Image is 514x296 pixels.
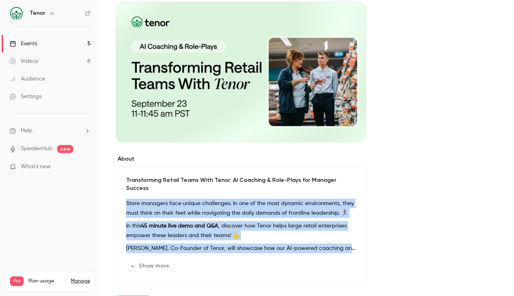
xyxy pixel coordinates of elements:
strong: 45 minute live demo and Q&A [141,223,218,229]
h6: Tenor [30,9,45,17]
p: [PERSON_NAME], Co-Founder of Tenor, will showcase how our AI-powered coaching and role-play solut... [126,244,356,253]
span: Pro [10,276,24,286]
p: Store managers face unique challenges. In one of the most dynamic environments, they must think o... [126,199,356,218]
a: SpeakerHub [21,145,52,153]
li: help-dropdown-opener [10,127,90,135]
div: Audience [10,75,45,83]
div: Videos [10,57,38,65]
div: Settings [10,93,42,101]
img: Tenor [10,7,23,20]
p: In this , discover how Tenor helps large retail enterprises empower these leaders and their teams! 💪 [126,221,356,240]
iframe: Noticeable Trigger [81,163,90,171]
p: Transforming Retail Teams With Tenor: AI Coaching & Role-Plays for Manager Success [126,176,356,192]
span: Plan usage [28,278,66,284]
a: Manage [71,278,90,284]
span: new [57,145,73,153]
span: What's new [21,163,51,171]
label: About [116,155,366,163]
button: Show more [126,260,174,272]
span: Help [21,127,32,135]
div: Events [10,40,37,48]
